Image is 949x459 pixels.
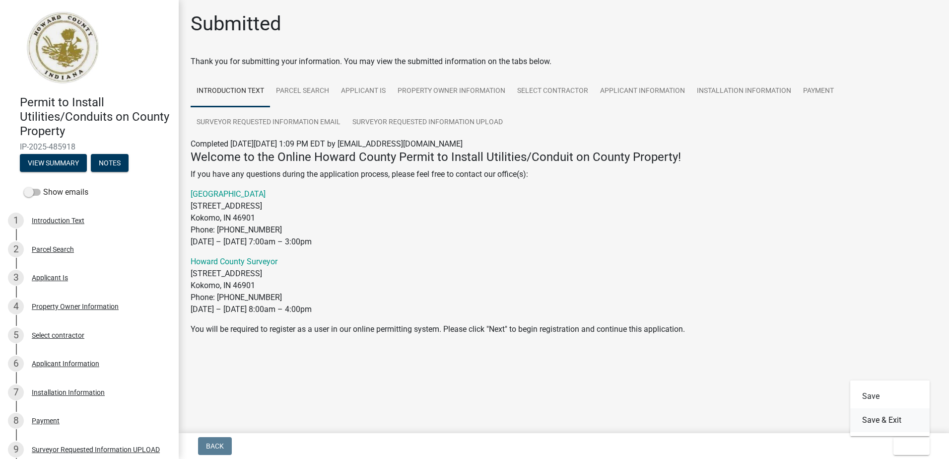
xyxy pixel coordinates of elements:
[346,107,509,139] a: Surveyor Requested Information UPLOAD
[32,303,119,310] div: Property Owner Information
[191,256,937,315] p: [STREET_ADDRESS] Kokomo, IN 46901 Phone: [PHONE_NUMBER] [DATE] – [DATE] 8:00am – 4:00pm
[8,241,24,257] div: 2
[8,356,24,372] div: 6
[850,408,930,432] button: Save & Exit
[850,384,930,408] button: Save
[32,332,84,339] div: Select contractor
[191,189,266,199] a: [GEOGRAPHIC_DATA]
[191,150,937,164] h4: Welcome to the Online Howard County Permit to Install Utilities/Conduit on County Property!
[8,327,24,343] div: 5
[32,274,68,281] div: Applicant Is
[191,139,463,149] span: Completed [DATE][DATE] 1:09 PM EDT by [EMAIL_ADDRESS][DOMAIN_NAME]
[20,10,105,85] img: Howard County, Indiana
[191,12,281,36] h1: Submitted
[691,76,797,107] a: Installation Information
[8,384,24,400] div: 7
[24,186,88,198] label: Show emails
[20,142,159,152] span: IP-2025-485918
[850,381,930,436] div: Exit
[901,442,916,450] span: Exit
[270,76,335,107] a: Parcel Search
[32,417,60,424] div: Payment
[91,160,129,168] wm-modal-confirm: Notes
[32,446,160,453] div: Surveyor Requested Information UPLOAD
[191,107,346,139] a: Surveyor REQUESTED Information Email
[191,168,937,180] p: If you have any questions during the application process, please feel free to contact our office(s):
[91,154,129,172] button: Notes
[206,442,224,450] span: Back
[32,217,84,224] div: Introduction Text
[511,76,594,107] a: Select contractor
[20,154,87,172] button: View Summary
[594,76,691,107] a: Applicant Information
[191,257,277,266] a: Howard County Surveyor
[191,56,937,68] div: Thank you for submitting your information. You may view the submitted information on the tabs below.
[8,442,24,458] div: 9
[20,160,87,168] wm-modal-confirm: Summary
[191,323,937,335] p: You will be required to register as a user in our online permitting system. Please click "Next" t...
[335,76,392,107] a: Applicant Is
[32,360,99,367] div: Applicant Information
[893,437,930,455] button: Exit
[32,389,105,396] div: Installation Information
[797,76,840,107] a: Payment
[198,437,232,455] button: Back
[392,76,511,107] a: Property Owner Information
[191,76,270,107] a: Introduction Text
[8,270,24,286] div: 3
[32,246,74,253] div: Parcel Search
[8,299,24,314] div: 4
[8,413,24,429] div: 8
[20,95,171,138] h4: Permit to Install Utilities/Conduits on County Property
[191,188,937,248] p: [STREET_ADDRESS] Kokomo, IN 46901 Phone: [PHONE_NUMBER] [DATE] – [DATE] 7:00am – 3:00pm
[8,213,24,229] div: 1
